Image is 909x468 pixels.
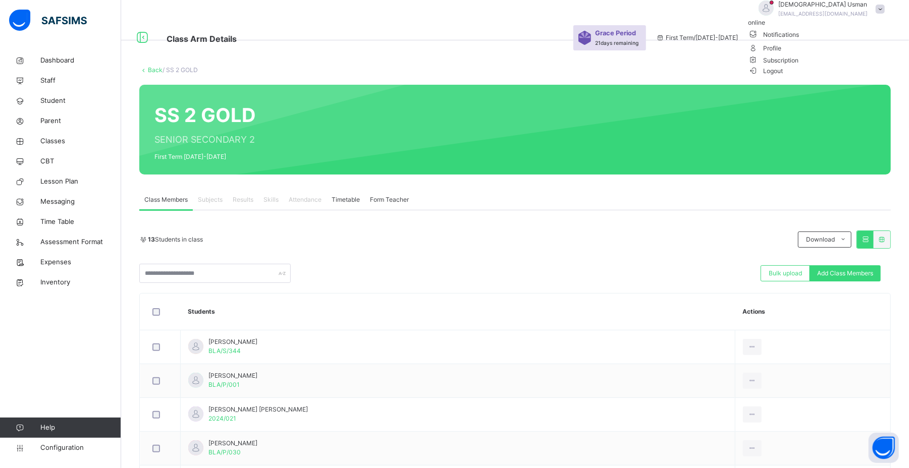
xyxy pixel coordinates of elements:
button: Open asap [869,433,899,463]
span: Student [40,96,121,106]
span: 2024/021 [208,415,236,422]
span: Lesson Plan [40,177,121,187]
span: Download [806,235,835,244]
span: 21 days remaining [595,40,638,46]
span: Students in class [148,235,203,244]
span: Classes [40,136,121,146]
span: [PERSON_NAME] [PERSON_NAME] [208,405,308,414]
img: safsims [9,10,87,31]
span: Staff [40,76,121,86]
li: dropdown-list-item-buttom-7 [748,65,890,76]
span: Timetable [332,195,360,204]
span: Class Members [144,195,188,204]
span: online [748,19,766,26]
span: / SS 2 GOLD [163,66,198,74]
li: dropdown-list-item-text-4 [748,41,890,54]
span: Notifications [748,27,890,41]
li: dropdown-list-item-null-2 [748,18,890,27]
b: 13 [148,236,155,243]
span: session/term information [656,33,738,42]
span: Grace Period [595,28,636,38]
span: [PERSON_NAME] [208,439,257,448]
span: Skills [263,195,279,204]
span: Messaging [40,197,121,207]
span: Profile [748,41,890,54]
span: Inventory [40,277,121,287]
th: Actions [735,294,890,330]
span: BLA/P/001 [208,381,240,388]
span: Attendance [289,195,322,204]
span: [PERSON_NAME] [208,371,257,380]
span: [PERSON_NAME] [208,337,257,346]
span: Results [233,195,253,204]
span: Logout [748,66,783,76]
span: Help [40,423,121,433]
span: BLA/P/030 [208,448,241,456]
span: Add Class Members [817,269,873,278]
span: Dashboard [40,55,121,66]
span: BLA/S/344 [208,347,241,355]
span: Assessment Format [40,237,121,247]
span: Expenses [40,257,121,267]
img: sticker-purple.71386a28dfed39d6af7621340158ba97.svg [578,31,591,45]
li: dropdown-list-item-text-3 [748,27,890,41]
span: [EMAIL_ADDRESS][DOMAIN_NAME] [779,11,868,17]
span: Bulk upload [769,269,802,278]
span: Time Table [40,217,121,227]
span: Parent [40,116,121,126]
span: Subjects [198,195,223,204]
span: Subscription [748,56,799,64]
span: Class Arm Details [167,34,237,44]
span: Configuration [40,443,121,453]
th: Students [181,294,735,330]
li: dropdown-list-item-null-6 [748,54,890,65]
span: Form Teacher [370,195,409,204]
span: CBT [40,156,121,166]
a: Back [148,66,163,74]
